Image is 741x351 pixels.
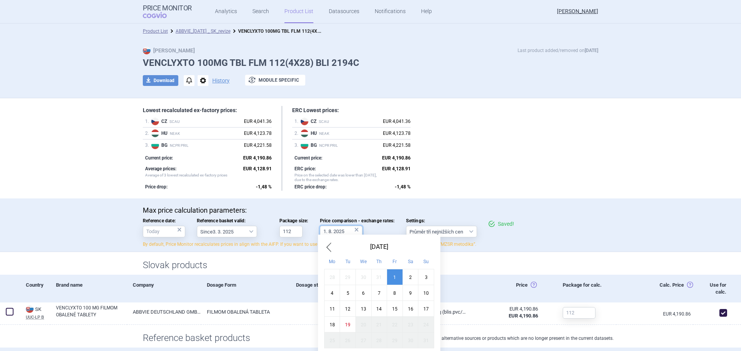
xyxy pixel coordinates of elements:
abbr: Sunday [423,259,429,264]
button: Download [143,75,178,86]
img: Bulgaria [151,141,159,149]
div: Fri Aug 22 2025 [387,317,403,333]
p: Max price calculation parameters: [143,206,598,215]
div: Fri Aug 15 2025 [387,301,403,317]
div: EUR 4,123.78 [244,129,272,137]
div: × [177,225,182,234]
a: EUR 4,190.86 [663,312,693,316]
span: 1 . [145,118,151,125]
div: Sun Aug 31 2025 [418,333,434,348]
abbr: Monday [329,259,335,264]
a: ABBVIE DEUTSCHLAND GMBH & CO. KG [127,302,201,321]
div: Package for calc. [557,275,616,302]
div: Sun Aug 17 2025 [418,301,434,317]
strong: BG [161,143,169,148]
div: Mon Aug 25 2025 [324,333,340,348]
img: Czech Republic [151,118,159,125]
div: Tue Aug 26 2025 [340,333,356,348]
h1: Slovak products [143,260,598,271]
div: Sat Aug 16 2025 [403,301,418,317]
div: EUR 4,041.36 [383,118,411,125]
img: Slovakia [26,305,34,313]
h1: ERC Lowest prices: [292,107,411,114]
h1: VENCLYXTO 100MG TBL FLM 112(4X28) BLI 2194C [143,57,598,69]
a: ABBVIE_[DATE] _ SK_revize [176,29,230,34]
span: Package size: [279,218,308,223]
abbr: Wednesday [360,259,367,264]
strong: ERC price: [294,166,316,171]
div: Sun Aug 10 2025 [418,285,434,301]
span: 2 . [145,129,151,137]
div: Thu Aug 28 2025 [371,333,387,348]
input: Price comparison - exchange rates:× [320,226,362,237]
img: Czech Republic [301,118,308,125]
img: Bulgaria [301,141,308,149]
a: SKSKUUC-LP B [20,304,50,319]
span: NCPR PRIL [161,143,240,148]
abbr: Saturday [408,259,413,264]
span: NEAK [161,131,240,136]
div: Sat Aug 09 2025 [403,285,418,301]
div: Country [20,275,50,302]
div: Mon Aug 11 2025 [324,301,340,317]
div: EUR 4,221.58 [244,141,272,149]
div: Tue Aug 19 2025 [340,317,356,333]
div: Mon Aug 04 2025 [324,285,340,301]
img: Hungary [151,129,159,137]
span: SCAU [161,119,240,124]
a: FILMOM OBALENÁ TABLETA [201,302,290,321]
div: Sun Aug 03 2025 [418,269,434,285]
a: Price MonitorCOGVIO [143,4,192,19]
span: Reference basket valid: [197,218,268,223]
div: Brand name [50,275,127,302]
strong: EUR 4,190.86 [509,313,538,319]
a: Product List [143,29,168,34]
strong: ERC price drop: [294,184,327,190]
strong: EUR 4,128.91 [382,166,411,171]
div: Use for calc. [693,275,730,302]
strong: EUR 4,190.86 [382,155,411,161]
li: Product List [143,27,168,35]
span: Price comparison - exchange rates: [320,218,395,223]
div: Sat Aug 02 2025 [403,269,418,285]
abbr: Tuesday [345,259,350,264]
strong: -1,48 % [395,184,411,190]
div: Wed Aug 20 2025 [355,317,371,333]
div: Tue Aug 05 2025 [340,285,356,301]
div: Sat Aug 23 2025 [403,317,418,333]
strong: [DATE] [585,48,598,53]
strong: Average prices: [145,166,176,171]
strong: Price Monitor [143,4,192,12]
div: Mon Aug 18 2025 [324,317,340,333]
strong: EUR 4,190.86 [243,155,272,161]
div: EUR 4,123.78 [383,129,411,137]
div: Saved! [489,218,527,230]
span: 2 . [294,129,301,137]
strong: HU [161,131,169,136]
input: Reference date:× [143,226,185,237]
div: Tue Aug 12 2025 [340,301,356,317]
span: 3 . [145,141,151,149]
div: SK [26,305,50,314]
div: EUR 4,221.58 [383,141,411,149]
li: VENCLYXTO 100MG TBL FLM 112(4X28) BLI 2194C [230,27,323,35]
div: Thu Jul 31 2025 [371,269,387,285]
input: 112 [563,307,596,319]
div: EUR 4,041.36 [244,118,272,125]
strong: [PERSON_NAME] [143,47,195,54]
strong: VENCLYXTO 100MG TBL FLM 112(4X28) BLI 2194C [238,27,348,34]
p: By default, Price Monitor recalculates prices in align with the AIFP. If you want to use the offi... [143,241,598,248]
strong: -1,48 % [256,184,272,190]
div: Wed Aug 13 2025 [355,301,371,317]
div: Wed Aug 27 2025 [355,333,371,348]
abbr: Thursday [376,259,382,264]
small: Average of 3 lowest recalculated ex-factory prices [145,173,239,182]
span: Previous Month [324,241,333,253]
span: 1 . [294,118,301,125]
span: NEAK [311,131,379,136]
div: Mon Jul 28 2025 [324,269,340,285]
div: Dosage Form [201,275,290,302]
strong: Current price: [145,155,173,161]
li: ABBVIE_21.03.2025 _ SK_revize [168,27,230,35]
div: Wed Jul 30 2025 [355,269,371,285]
